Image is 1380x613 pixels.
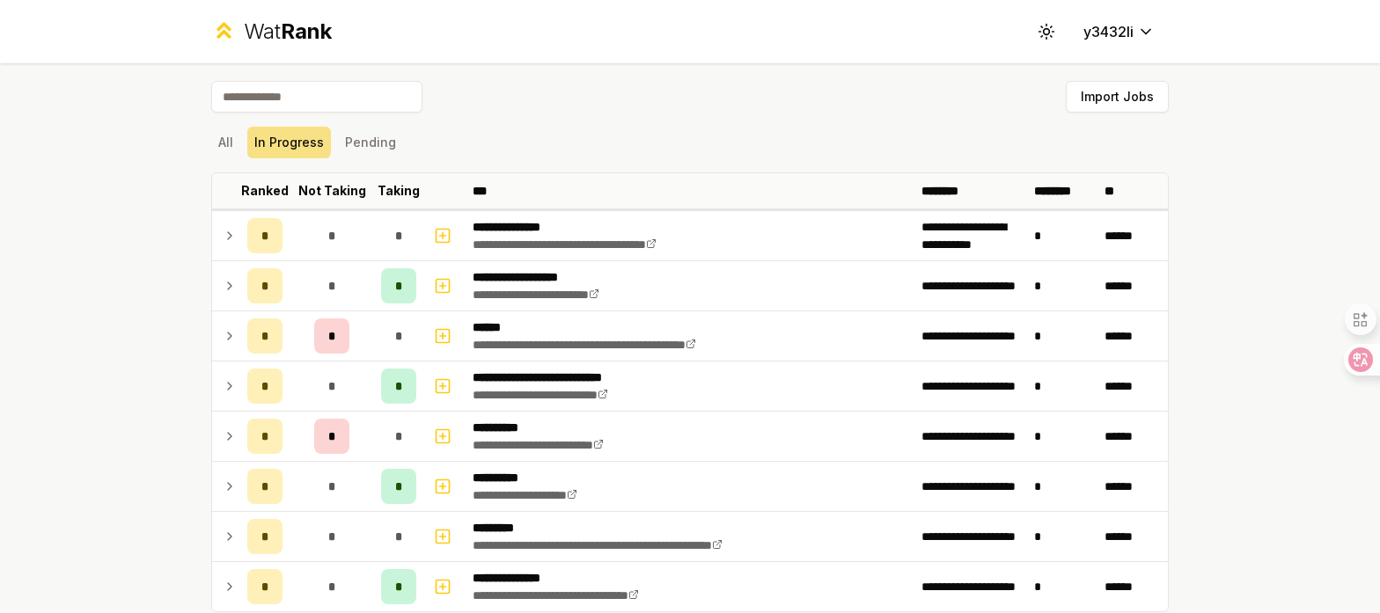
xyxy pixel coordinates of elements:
[298,182,366,200] p: Not Taking
[338,127,403,158] button: Pending
[378,182,420,200] p: Taking
[1069,16,1169,47] button: y3432li
[211,127,240,158] button: All
[1066,81,1169,113] button: Import Jobs
[281,18,332,44] span: Rank
[1083,21,1134,42] span: y3432li
[241,182,289,200] p: Ranked
[211,18,332,46] a: WatRank
[247,127,331,158] button: In Progress
[244,18,332,46] div: Wat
